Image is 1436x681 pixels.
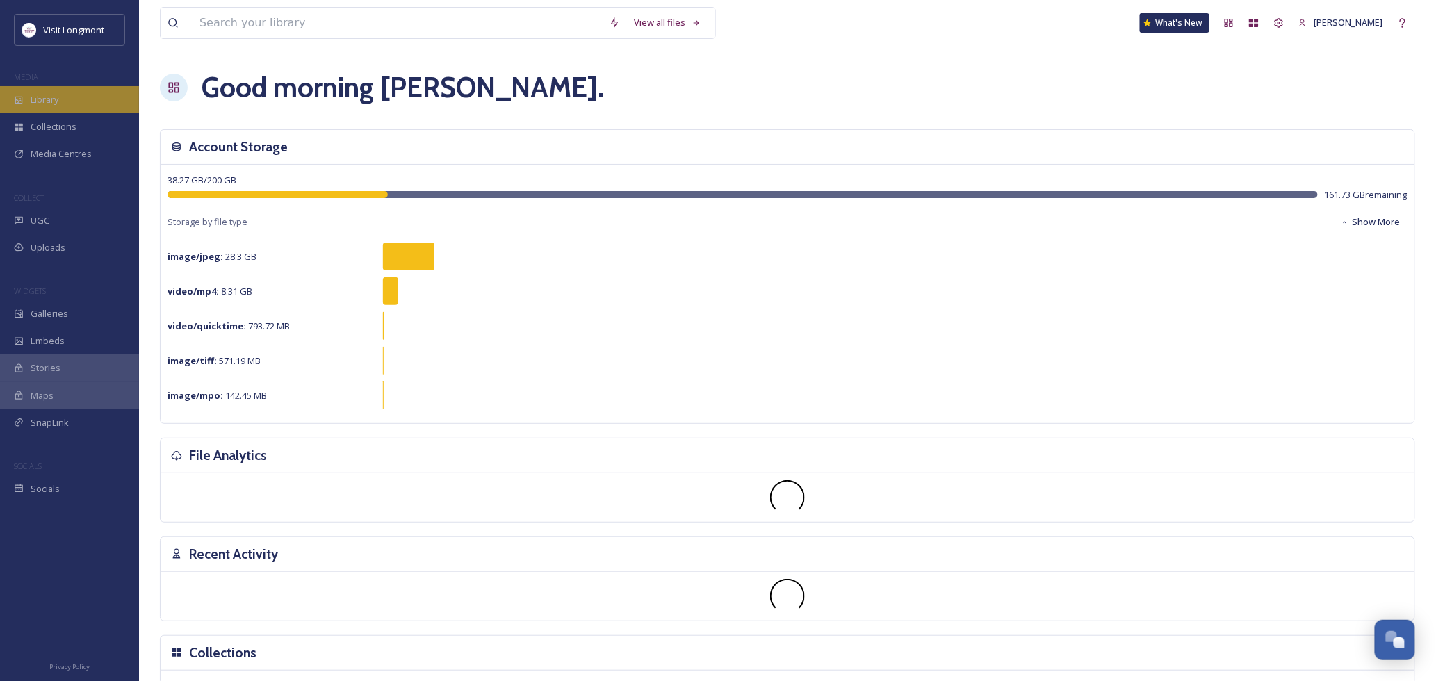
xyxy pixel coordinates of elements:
img: longmont.jpg [22,23,36,37]
span: MEDIA [14,72,38,82]
h1: Good morning [PERSON_NAME] . [202,67,604,108]
a: What's New [1140,13,1209,33]
a: View all files [627,9,708,36]
span: Storage by file type [168,215,247,229]
a: [PERSON_NAME] [1291,9,1390,36]
span: Uploads [31,241,65,254]
strong: image/mpo : [168,389,223,402]
button: Open Chat [1375,620,1415,660]
span: Media Centres [31,147,92,161]
strong: image/jpeg : [168,250,223,263]
h3: File Analytics [189,445,267,466]
span: SOCIALS [14,461,42,471]
span: Library [31,93,58,106]
span: Stories [31,361,60,375]
span: Visit Longmont [43,24,104,36]
span: 38.27 GB / 200 GB [168,174,236,186]
span: Privacy Policy [49,662,90,671]
span: [PERSON_NAME] [1314,16,1383,28]
span: Galleries [31,307,68,320]
strong: video/mp4 : [168,285,219,297]
h3: Recent Activity [189,544,278,564]
span: Maps [31,389,54,402]
span: 161.73 GB remaining [1325,188,1408,202]
button: Show More [1334,208,1408,236]
span: Embeds [31,334,65,347]
strong: image/tiff : [168,354,217,367]
span: 8.31 GB [168,285,252,297]
span: COLLECT [14,192,44,203]
span: Socials [31,482,60,495]
span: 571.19 MB [168,354,261,367]
h3: Account Storage [189,137,288,157]
span: SnapLink [31,416,69,429]
strong: video/quicktime : [168,320,246,332]
a: Privacy Policy [49,657,90,674]
span: UGC [31,214,49,227]
h3: Collections [189,643,256,663]
span: WIDGETS [14,286,46,296]
input: Search your library [193,8,602,38]
span: 793.72 MB [168,320,290,332]
span: 28.3 GB [168,250,256,263]
span: 142.45 MB [168,389,267,402]
span: Collections [31,120,76,133]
